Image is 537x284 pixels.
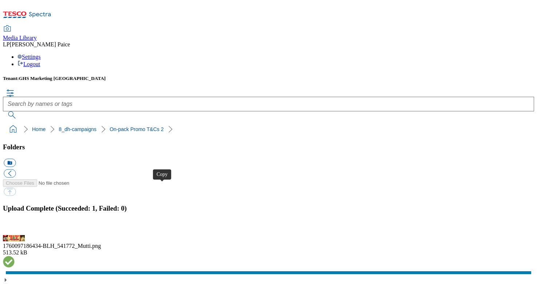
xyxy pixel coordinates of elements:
[7,123,19,135] a: home
[3,143,534,151] h3: Folders
[3,122,534,136] nav: breadcrumb
[3,249,534,256] div: 513.52 kB
[110,126,164,132] a: On-pack Promo T&Cs 2
[17,61,40,67] a: Logout
[3,76,534,81] h5: Tenant:
[3,235,25,241] img: preview
[59,126,97,132] a: 8_dh-campaigns
[3,35,37,41] span: Media Library
[3,41,10,47] span: LP
[10,41,70,47] span: [PERSON_NAME] Paice
[3,243,534,249] div: 1760097186434-BLH_541772_Mutti.png
[19,76,106,81] span: GHS Marketing [GEOGRAPHIC_DATA]
[17,54,41,60] a: Settings
[32,126,46,132] a: Home
[3,26,37,41] a: Media Library
[3,204,534,212] h3: Upload Complete (Succeeded: 1, Failed: 0)
[3,97,534,111] input: Search by names or tags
